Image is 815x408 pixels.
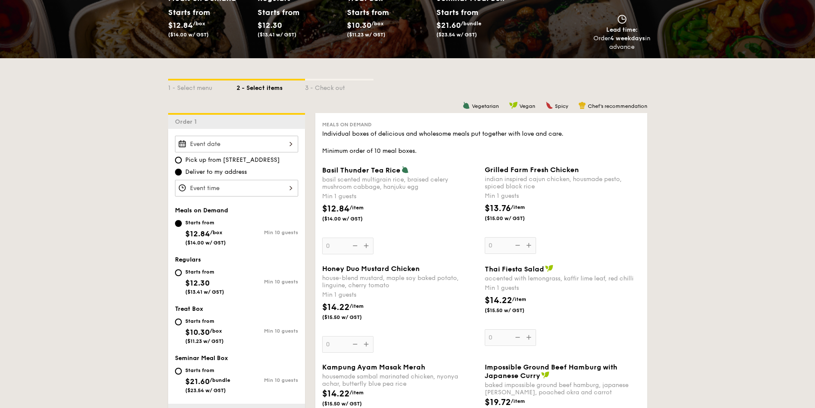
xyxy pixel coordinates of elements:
span: Meals on Demand [175,207,228,214]
div: Min 10 guests [237,328,298,334]
span: Deliver to my address [185,168,247,176]
div: Order in advance [593,34,651,51]
div: Starts from [258,6,296,19]
div: Min 10 guests [237,377,298,383]
span: /item [350,205,364,211]
div: Starts from [185,318,224,325]
span: ($23.54 w/ GST) [185,387,226,393]
span: ($23.54 w/ GST) [436,32,477,38]
input: Starts from$12.30($13.41 w/ GST)Min 10 guests [175,269,182,276]
div: Min 1 guests [485,284,640,292]
input: Event time [175,180,298,197]
span: ($13.41 w/ GST) [185,289,224,295]
span: $12.84 [322,204,350,214]
span: /box [210,229,222,235]
span: $14.22 [485,295,512,306]
span: Impossible Ground Beef Hamburg with Japanese Curry [485,363,617,380]
div: Starts from [168,6,206,19]
span: ($11.23 w/ GST) [347,32,385,38]
span: $19.72 [485,397,511,408]
div: Starts from [436,6,478,19]
input: Event date [175,136,298,152]
div: Starts from [185,219,226,226]
span: /bundle [210,377,230,383]
div: Starts from [185,268,224,275]
div: 1 - Select menu [168,80,237,92]
div: Min 10 guests [237,229,298,235]
input: Starts from$12.84/box($14.00 w/ GST)Min 10 guests [175,220,182,227]
img: icon-spicy.37a8142b.svg [545,101,553,109]
div: 2 - Select items [237,80,305,92]
div: Starts from [347,6,385,19]
span: /bundle [461,21,481,27]
span: $12.30 [185,278,210,288]
img: icon-vegan.f8ff3823.svg [541,371,550,379]
span: /item [350,303,364,309]
span: Honey Duo Mustard Chicken [322,265,420,273]
span: $12.84 [185,229,210,238]
span: $21.60 [436,21,461,30]
span: $21.60 [185,377,210,386]
span: ($14.00 w/ GST) [168,32,209,38]
img: icon-vegetarian.fe4039eb.svg [401,166,409,173]
span: Vegan [519,103,535,109]
span: Vegetarian [472,103,499,109]
div: Min 1 guests [485,192,640,200]
span: Basil Thunder Tea Rice [322,166,400,174]
div: accented with lemongrass, kaffir lime leaf, red chilli [485,275,640,282]
div: Min 1 guests [322,291,478,299]
div: Individual boxes of delicious and wholesome meals put together with love and care. Minimum order ... [322,130,640,155]
input: Starts from$21.60/bundle($23.54 w/ GST)Min 10 guests [175,368,182,375]
span: ($13.41 w/ GST) [258,32,296,38]
span: Spicy [555,103,568,109]
img: icon-vegetarian.fe4039eb.svg [462,101,470,109]
span: Grilled Farm Fresh Chicken [485,166,579,174]
span: /item [511,398,525,404]
img: icon-vegan.f8ff3823.svg [545,265,554,272]
strong: 4 weekdays [610,35,645,42]
span: ($15.00 w/ GST) [485,215,543,222]
span: Order 1 [175,118,200,125]
span: $14.22 [322,389,350,399]
img: icon-clock.2db775ea.svg [616,15,628,24]
span: Thai Fiesta Salad [485,265,544,273]
div: basil scented multigrain rice, braised celery mushroom cabbage, hanjuku egg [322,176,478,191]
div: indian inspired cajun chicken, housmade pesto, spiced black rice [485,176,640,190]
div: 3 - Check out [305,80,373,92]
span: Kampung Ayam Masak Merah [322,363,425,371]
span: ($14.00 w/ GST) [185,240,226,246]
div: house-blend mustard, maple soy baked potato, linguine, cherry tomato [322,274,478,289]
div: Starts from [185,367,230,374]
span: /box [193,21,205,27]
span: Chef's recommendation [588,103,647,109]
div: Min 1 guests [322,192,478,201]
span: ($14.00 w/ GST) [322,215,380,222]
span: /box [371,21,384,27]
span: Treat Box [175,305,203,313]
span: ($15.50 w/ GST) [322,314,380,321]
span: $10.30 [347,21,371,30]
span: $10.30 [185,328,210,337]
input: Starts from$10.30/box($11.23 w/ GST)Min 10 guests [175,319,182,325]
input: Pick up from [STREET_ADDRESS] [175,157,182,164]
input: Deliver to my address [175,169,182,176]
span: Regulars [175,256,201,263]
span: Lead time: [606,26,638,33]
span: /item [512,296,526,302]
span: $12.84 [168,21,193,30]
span: ($15.50 w/ GST) [485,307,543,314]
div: Min 10 guests [237,279,298,285]
img: icon-chef-hat.a58ddaea.svg [578,101,586,109]
span: $12.30 [258,21,282,30]
span: $14.22 [322,302,350,313]
span: Pick up from [STREET_ADDRESS] [185,156,280,164]
span: ($11.23 w/ GST) [185,338,224,344]
span: ($15.50 w/ GST) [322,400,380,407]
span: $13.76 [485,203,511,214]
span: Meals on Demand [322,122,372,128]
img: icon-vegan.f8ff3823.svg [509,101,518,109]
span: Seminar Meal Box [175,354,228,362]
span: /item [511,204,525,210]
span: /item [350,390,364,396]
span: /box [210,328,222,334]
